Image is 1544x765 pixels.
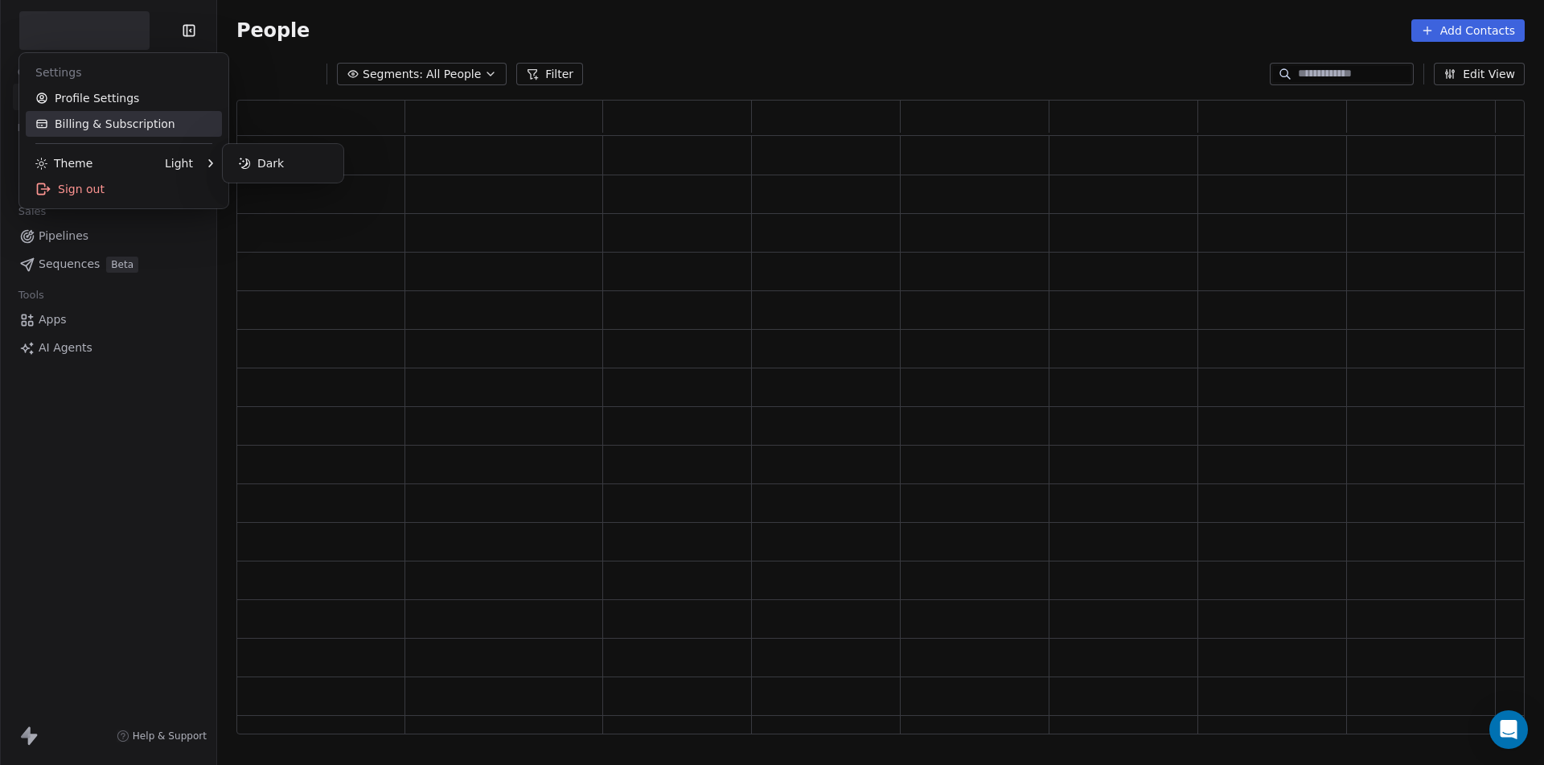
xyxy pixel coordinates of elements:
div: Sign out [26,176,222,202]
a: Billing & Subscription [26,111,222,137]
div: Light [165,155,193,171]
a: Profile Settings [26,85,222,111]
div: Theme [35,155,92,171]
div: Settings [26,60,222,85]
div: Dark [229,150,337,176]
